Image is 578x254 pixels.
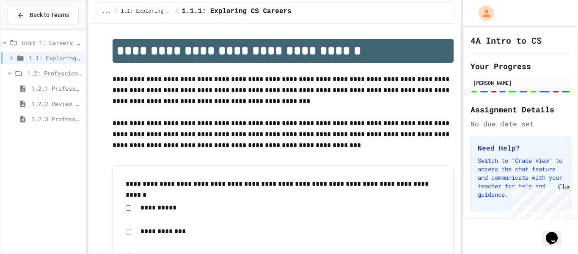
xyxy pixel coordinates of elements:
[30,11,69,20] span: Back to Teams
[22,38,82,47] span: Unit 1: Careers & Professionalism
[182,6,291,17] span: 1.1.1: Exploring CS Careers
[31,84,82,93] span: 1.2.1 Professional Communication
[471,103,570,115] h2: Assignment Details
[471,119,570,129] div: No due date set
[473,79,568,87] div: [PERSON_NAME]
[121,8,172,15] span: 1.1: Exploring CS Careers
[508,183,570,219] iframe: chat widget
[471,34,542,46] h1: 4A Intro to CS
[27,69,82,78] span: 1.2: Professional Communication
[478,156,563,199] p: Switch to "Grade View" to access the chat feature and communicate with your teacher for help and ...
[3,3,58,54] div: Chat with us now!Close
[175,8,178,15] span: /
[478,143,563,153] h3: Need Help?
[542,220,570,246] iframe: chat widget
[470,3,496,23] div: My Account
[31,114,82,123] span: 1.2.3 Professional Communication Challenge
[29,53,82,62] span: 1.1: Exploring CS Careers
[8,6,79,24] button: Back to Teams
[114,8,117,15] span: /
[102,8,111,15] span: ...
[31,99,82,108] span: 1.2.2 Review - Professional Communication
[471,60,570,72] h2: Your Progress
